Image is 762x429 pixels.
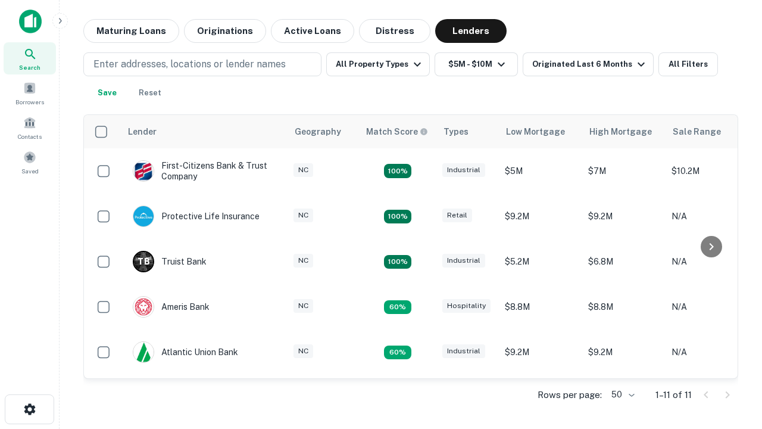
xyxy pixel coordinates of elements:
td: $6.3M [499,375,582,420]
div: Matching Properties: 3, hasApolloMatch: undefined [384,255,411,269]
button: Reset [131,81,169,105]
div: Industrial [442,344,485,358]
button: Originated Last 6 Months [523,52,654,76]
div: Lender [128,125,157,139]
td: $7M [582,148,666,194]
button: Maturing Loans [83,19,179,43]
button: Save your search to get updates of matches that match your search criteria. [88,81,126,105]
td: $9.2M [499,194,582,239]
p: T B [138,256,149,268]
div: Capitalize uses an advanced AI algorithm to match your search with the best lender. The match sco... [366,125,428,138]
div: Geography [295,125,341,139]
div: 50 [607,386,636,403]
button: Distress [359,19,430,43]
div: Originated Last 6 Months [532,57,648,71]
div: NC [293,163,313,177]
h6: Match Score [366,125,426,138]
td: $9.2M [582,194,666,239]
button: Enter addresses, locations or lender names [83,52,321,76]
div: Industrial [442,163,485,177]
th: Low Mortgage [499,115,582,148]
div: Matching Properties: 2, hasApolloMatch: undefined [384,210,411,224]
td: $8.8M [582,284,666,329]
div: Hospitality [442,299,491,313]
div: High Mortgage [589,125,652,139]
td: $5M [499,148,582,194]
div: NC [293,254,313,268]
div: Retail [442,209,472,222]
th: Lender [121,115,288,148]
div: Ameris Bank [133,296,210,318]
td: $6.8M [582,239,666,284]
button: All Property Types [326,52,430,76]
img: picture [133,161,154,181]
div: Industrial [442,254,485,268]
div: Truist Bank [133,251,207,272]
div: Matching Properties: 1, hasApolloMatch: undefined [384,346,411,360]
span: Contacts [18,132,42,141]
button: Lenders [435,19,507,43]
td: $9.2M [499,329,582,375]
p: 1–11 of 11 [655,388,692,402]
th: Capitalize uses an advanced AI algorithm to match your search with the best lender. The match sco... [359,115,436,148]
img: picture [133,206,154,226]
p: Enter addresses, locations or lender names [93,57,286,71]
div: NC [293,344,313,358]
td: $6.3M [582,375,666,420]
div: NC [293,209,313,222]
span: Borrowers [15,97,44,107]
div: Atlantic Union Bank [133,341,238,363]
img: picture [133,342,154,362]
div: NC [293,299,313,313]
p: Rows per page: [538,388,602,402]
a: Search [4,42,56,74]
button: Active Loans [271,19,354,43]
a: Borrowers [4,77,56,109]
div: Sale Range [673,125,721,139]
td: $9.2M [582,329,666,375]
td: $5.2M [499,239,582,284]
th: Types [436,115,499,148]
button: $5M - $10M [435,52,518,76]
div: Matching Properties: 2, hasApolloMatch: undefined [384,164,411,178]
div: First-citizens Bank & Trust Company [133,160,276,182]
button: Originations [184,19,266,43]
span: Saved [21,166,39,176]
div: Matching Properties: 1, hasApolloMatch: undefined [384,300,411,315]
iframe: Chat Widget [702,334,762,391]
a: Contacts [4,111,56,144]
div: Low Mortgage [506,125,565,139]
img: picture [133,297,154,317]
span: Search [19,63,40,72]
td: $8.8M [499,284,582,329]
img: capitalize-icon.png [19,10,42,33]
div: Protective Life Insurance [133,206,260,227]
button: All Filters [658,52,718,76]
th: High Mortgage [582,115,666,148]
th: Geography [288,115,359,148]
div: Types [444,125,469,139]
a: Saved [4,146,56,178]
